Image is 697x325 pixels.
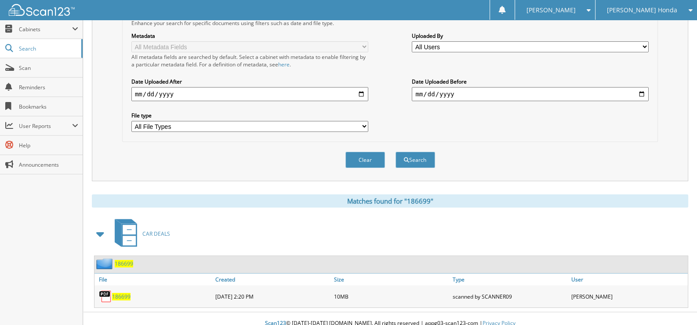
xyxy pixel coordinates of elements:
[115,260,133,267] a: 186699
[569,288,688,305] div: [PERSON_NAME]
[278,61,290,68] a: here
[131,53,368,68] div: All metadata fields are searched by default. Select a cabinet with metadata to enable filtering b...
[131,87,368,101] input: start
[96,258,115,269] img: folder2.png
[131,78,368,85] label: Date Uploaded After
[345,152,385,168] button: Clear
[94,274,213,285] a: File
[131,32,368,40] label: Metadata
[653,283,697,325] iframe: Chat Widget
[526,7,575,13] span: [PERSON_NAME]
[450,274,569,285] a: Type
[19,45,77,52] span: Search
[19,142,78,149] span: Help
[131,112,368,119] label: File type
[112,293,131,300] a: 186699
[412,78,649,85] label: Date Uploaded Before
[19,64,78,72] span: Scan
[332,274,450,285] a: Size
[19,161,78,168] span: Announcements
[412,87,649,101] input: end
[19,84,78,91] span: Reminders
[213,288,332,305] div: [DATE] 2:20 PM
[332,288,450,305] div: 10MB
[213,274,332,285] a: Created
[450,288,569,305] div: scanned by SCANNER09
[569,274,688,285] a: User
[412,32,649,40] label: Uploaded By
[109,216,170,251] a: CAR DEALS
[92,194,688,208] div: Matches found for "186699"
[19,122,72,130] span: User Reports
[19,103,78,110] span: Bookmarks
[607,7,677,13] span: [PERSON_NAME] Honda
[9,4,75,16] img: scan123-logo-white.svg
[19,26,72,33] span: Cabinets
[396,152,435,168] button: Search
[99,290,112,303] img: PDF.png
[127,19,653,27] div: Enhance your search for specific documents using filters such as date and file type.
[142,230,170,237] span: CAR DEALS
